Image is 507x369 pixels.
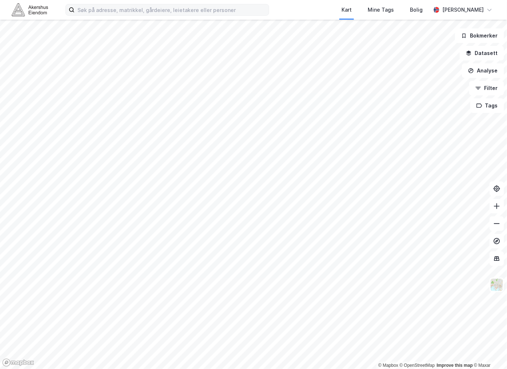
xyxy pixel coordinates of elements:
[378,363,398,368] a: Mapbox
[462,63,504,78] button: Analyse
[2,358,34,367] a: Mapbox homepage
[490,278,504,292] img: Z
[471,334,507,369] iframe: Chat Widget
[400,363,435,368] a: OpenStreetMap
[469,81,504,95] button: Filter
[460,46,504,60] button: Datasett
[12,3,48,16] img: akershus-eiendom-logo.9091f326c980b4bce74ccdd9f866810c.svg
[442,5,484,14] div: [PERSON_NAME]
[368,5,394,14] div: Mine Tags
[470,98,504,113] button: Tags
[455,28,504,43] button: Bokmerker
[342,5,352,14] div: Kart
[437,363,473,368] a: Improve this map
[410,5,423,14] div: Bolig
[75,4,269,15] input: Søk på adresse, matrikkel, gårdeiere, leietakere eller personer
[471,334,507,369] div: Kontrollprogram for chat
